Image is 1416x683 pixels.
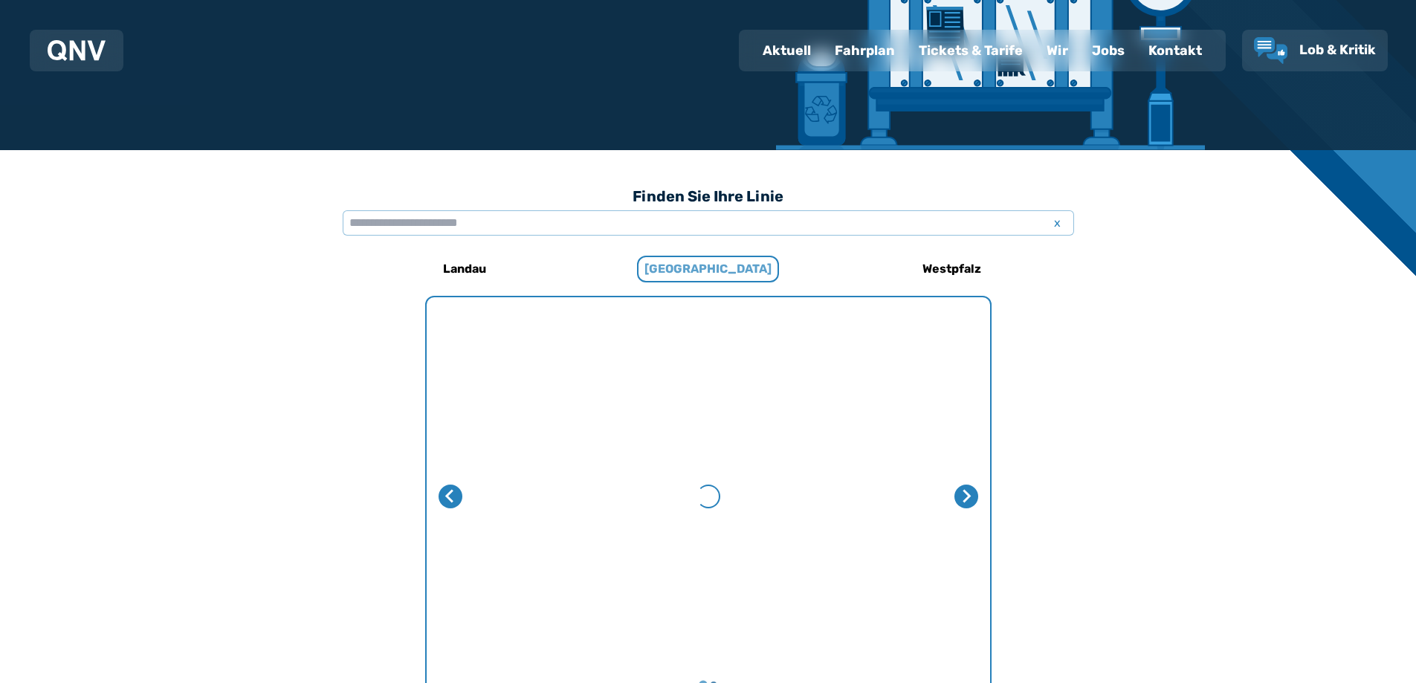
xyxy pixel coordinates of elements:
[1080,31,1137,70] a: Jobs
[1137,31,1214,70] a: Kontakt
[637,256,779,282] h6: [GEOGRAPHIC_DATA]
[1299,42,1376,58] span: Lob & Kritik
[853,251,1051,287] a: Westpfalz
[439,485,462,508] button: Letzte Seite
[751,31,823,70] a: Aktuell
[366,251,563,287] a: Landau
[1047,214,1068,232] span: x
[48,40,106,61] img: QNV Logo
[610,251,807,287] a: [GEOGRAPHIC_DATA]
[1254,37,1376,64] a: Lob & Kritik
[907,31,1035,70] a: Tickets & Tarife
[343,180,1074,213] h3: Finden Sie Ihre Linie
[954,485,978,508] button: Nächste Seite
[48,36,106,65] a: QNV Logo
[823,31,907,70] a: Fahrplan
[916,257,987,281] h6: Westpfalz
[1035,31,1080,70] a: Wir
[437,257,492,281] h6: Landau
